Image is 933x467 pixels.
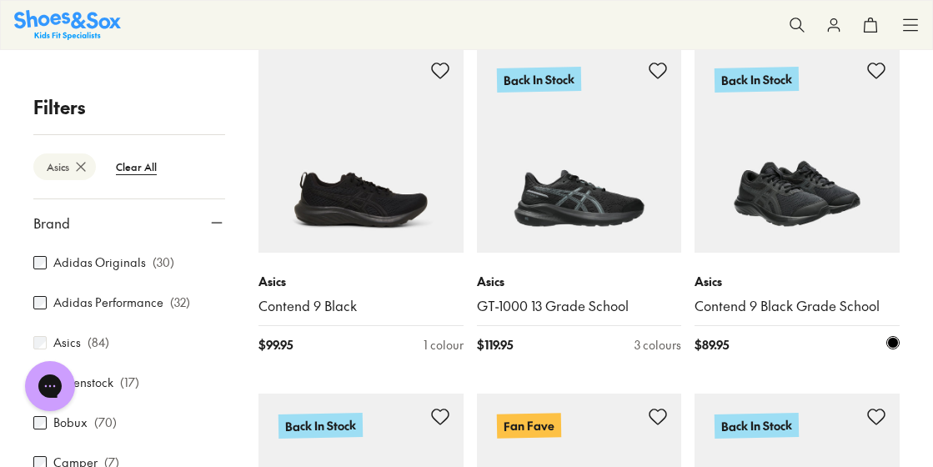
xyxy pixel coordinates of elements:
div: 3 colours [635,336,681,354]
iframe: Gorgias live chat messenger [17,355,83,417]
p: ( 84 ) [88,334,109,352]
label: Birkenstock [53,374,113,392]
span: $ 99.95 [258,336,293,354]
label: Adidas Performance [53,294,163,312]
p: Back In Stock [715,413,799,439]
div: 1 colour [424,336,464,354]
a: GT-1000 13 Grade School [477,297,682,315]
p: Filters [33,93,225,121]
label: Asics [53,334,81,352]
p: Back In Stock [715,68,799,92]
p: Asics [695,273,900,290]
p: ( 70 ) [94,414,117,432]
label: Adidas Originals [53,254,146,272]
p: ( 32 ) [170,294,190,312]
span: $ 119.95 [477,336,513,354]
a: Back In Stock [477,48,682,253]
btn: Clear All [103,152,170,182]
p: Asics [477,273,682,290]
a: Contend 9 Black Grade School [695,297,900,315]
button: Brand [33,199,225,246]
img: SNS_Logo_Responsive.svg [14,10,121,39]
p: Fan Fave [496,413,560,438]
p: Back In Stock [496,67,580,93]
p: Back In Stock [278,413,363,439]
a: Contend 9 Black [258,297,464,315]
p: ( 30 ) [153,254,174,272]
p: ( 17 ) [120,374,139,392]
a: Back In Stock [695,48,900,253]
span: Brand [33,213,70,233]
span: $ 89.95 [695,336,729,354]
label: Bobux [53,414,88,432]
p: Asics [258,273,464,290]
btn: Asics [33,153,96,180]
a: Shoes & Sox [14,10,121,39]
